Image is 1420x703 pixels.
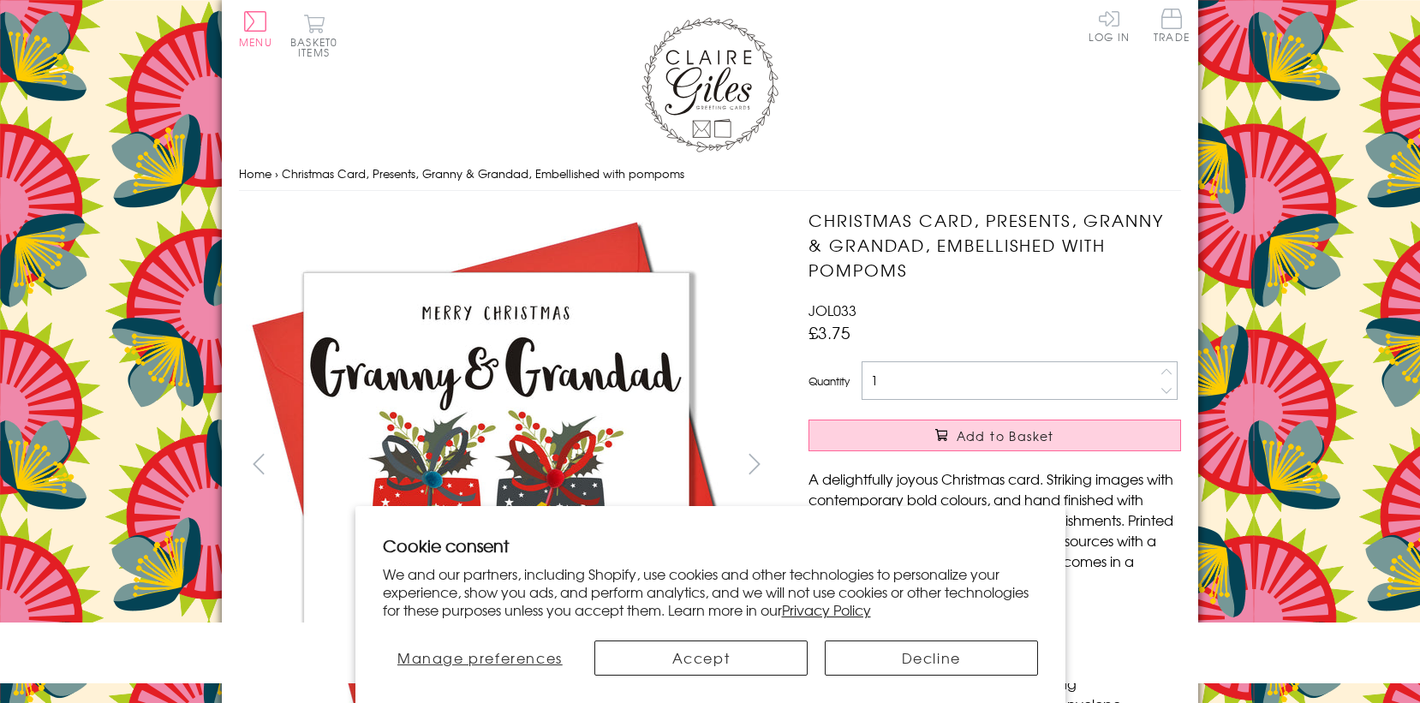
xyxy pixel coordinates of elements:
button: next [736,444,774,483]
button: Manage preferences [383,640,578,676]
a: Trade [1154,9,1190,45]
button: Add to Basket [808,420,1181,451]
button: Decline [825,640,1038,676]
span: Add to Basket [957,427,1054,444]
nav: breadcrumbs [239,157,1181,192]
span: Menu [239,34,272,50]
img: Claire Giles Greetings Cards [641,17,779,152]
a: Privacy Policy [782,599,871,620]
button: prev [239,444,277,483]
span: 0 items [298,34,337,60]
span: Christmas Card, Presents, Granny & Grandad, Embellished with pompoms [282,165,684,182]
span: › [275,165,278,182]
h1: Christmas Card, Presents, Granny & Grandad, Embellished with pompoms [808,208,1181,282]
label: Quantity [808,373,850,389]
span: JOL033 [808,300,856,320]
p: We and our partners, including Shopify, use cookies and other technologies to personalize your ex... [383,565,1038,618]
p: A delightfully joyous Christmas card. Striking images with contemporary bold colours, and hand fi... [808,468,1181,592]
button: Basket0 items [290,14,337,57]
span: Trade [1154,9,1190,42]
a: Log In [1089,9,1130,42]
button: Menu [239,11,272,47]
span: £3.75 [808,320,850,344]
h2: Cookie consent [383,533,1038,557]
button: Accept [594,640,808,676]
a: Home [239,165,271,182]
span: Manage preferences [397,647,563,668]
